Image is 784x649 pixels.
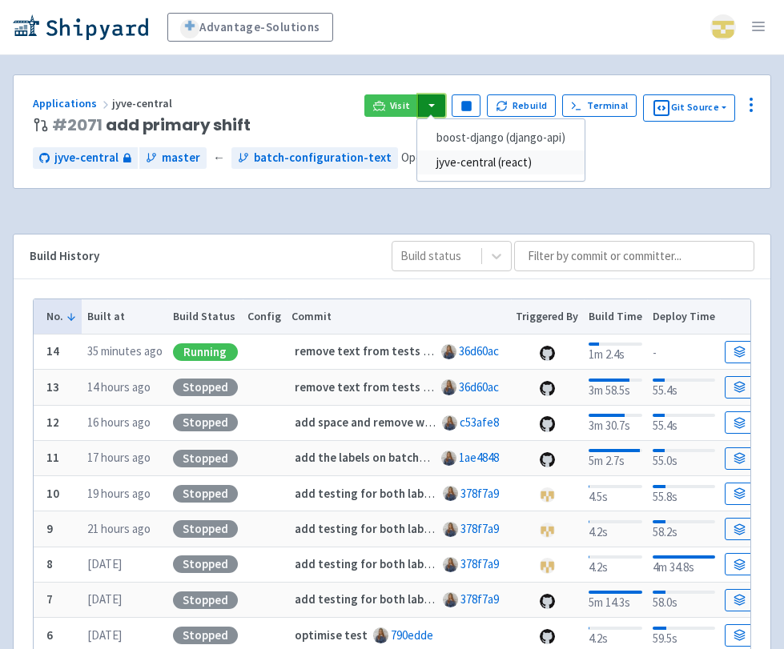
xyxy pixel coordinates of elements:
[13,14,148,40] img: Shipyard logo
[589,623,642,648] div: 4.2s
[87,343,163,359] time: 35 minutes ago
[87,556,122,571] time: [DATE]
[589,482,642,507] div: 4.5s
[87,379,151,395] time: 14 hours ago
[87,486,151,501] time: 19 hours ago
[46,450,59,465] b: 11
[653,587,715,612] div: 58.0s
[87,450,151,465] time: 17 hours ago
[391,627,433,643] a: 790edde
[487,94,556,117] button: Rebuild
[46,343,59,359] b: 14
[459,379,499,395] a: 36d60ac
[390,99,411,112] span: Visit
[725,341,754,363] a: Build Details
[725,447,754,470] a: Build Details
[46,486,59,501] b: 10
[82,299,167,335] th: Built at
[589,411,642,435] div: 3m 30.7s
[173,450,238,467] div: Stopped
[460,556,499,571] a: 378f7a9
[725,376,754,399] a: Build Details
[417,126,585,150] a: boost-django (django-api)
[459,343,499,359] a: 36d60ac
[295,521,439,536] strong: add testing for both labels
[589,552,642,577] div: 4.2s
[46,556,53,571] b: 8
[460,486,499,501] a: 378f7a9
[295,556,439,571] strong: add testing for both labels
[287,299,511,335] th: Commit
[653,552,715,577] div: 4m 34.8s
[87,591,122,607] time: [DATE]
[295,450,456,465] strong: add the labels on batchdetails
[46,415,59,430] b: 12
[653,411,715,435] div: 55.4s
[254,149,392,167] span: batch-configuration-text
[46,627,53,643] b: 6
[162,149,200,167] span: master
[173,414,238,431] div: Stopped
[167,299,243,335] th: Build Status
[173,485,238,503] div: Stopped
[589,587,642,612] div: 5m 14.3s
[653,446,715,471] div: 55.0s
[653,375,715,400] div: 55.4s
[295,486,439,501] strong: add testing for both labels
[173,627,238,644] div: Stopped
[647,299,720,335] th: Deploy Time
[213,149,225,167] span: ←
[173,379,238,396] div: Stopped
[52,114,103,136] a: #2071
[511,299,584,335] th: Triggered By
[401,150,519,165] span: Opened
[33,96,112,110] a: Applications
[514,241,754,271] input: Filter by commit or committer...
[167,13,333,42] a: Advantage-Solutions
[584,299,648,335] th: Build Time
[243,299,287,335] th: Config
[725,553,754,575] a: Build Details
[33,147,138,169] a: jyve-central
[295,591,439,607] strong: add testing for both labels
[295,379,443,395] strong: remove text from tests too
[725,624,754,647] a: Build Details
[54,149,119,167] span: jyve-central
[589,446,642,471] div: 5m 2.7s
[87,521,151,536] time: 21 hours ago
[173,520,238,538] div: Stopped
[173,343,238,361] div: Running
[87,415,151,430] time: 16 hours ago
[87,627,122,643] time: [DATE]
[364,94,419,117] a: Visit
[562,94,637,117] a: Terminal
[46,521,53,536] b: 9
[46,591,53,607] b: 7
[589,517,642,542] div: 4.2s
[295,343,443,359] strong: remove text from tests too
[589,339,642,364] div: 1m 2.4s
[452,94,480,117] button: Pause
[725,411,754,434] a: Build Details
[725,518,754,540] a: Build Details
[52,116,251,134] span: add primary shift
[460,591,499,607] a: 378f7a9
[460,415,499,430] a: c53afe8
[725,589,754,611] a: Build Details
[46,379,59,395] b: 13
[173,555,238,573] div: Stopped
[295,415,530,430] strong: add space and remove words after optimize
[725,483,754,505] a: Build Details
[30,247,366,266] div: Build History
[417,150,585,175] a: jyve-central (react)
[46,308,77,325] button: No.
[173,591,238,609] div: Stopped
[653,623,715,648] div: 59.5s
[231,147,398,169] a: batch-configuration-text
[653,341,715,363] div: -
[653,482,715,507] div: 55.8s
[460,521,499,536] a: 378f7a9
[643,94,735,122] button: Git Source
[653,517,715,542] div: 58.2s
[112,96,175,110] span: jyve-central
